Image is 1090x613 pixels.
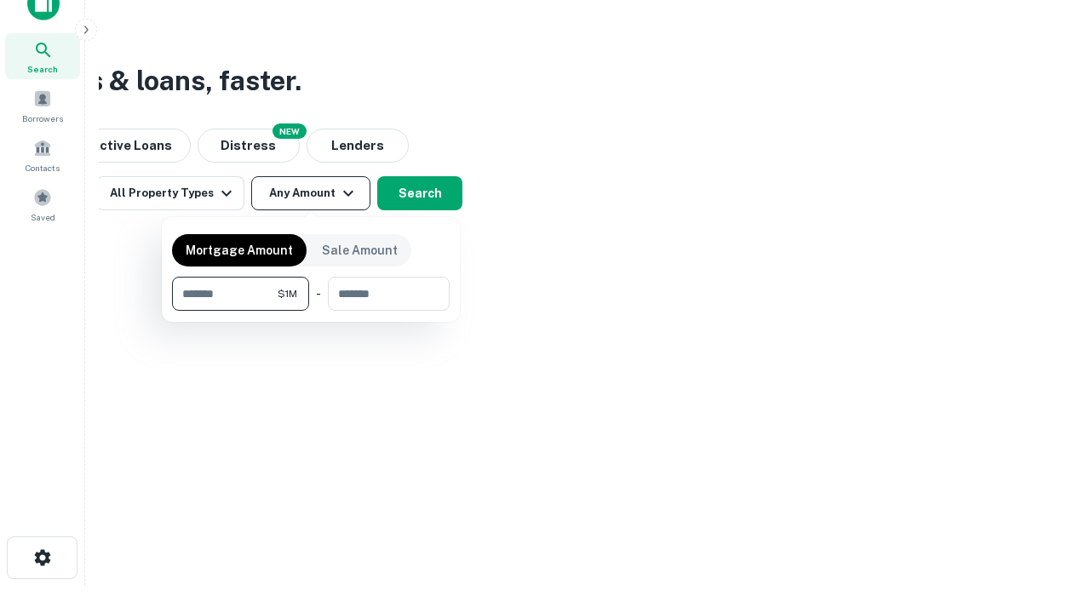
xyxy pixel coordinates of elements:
span: $1M [278,286,297,301]
div: - [316,277,321,311]
p: Mortgage Amount [186,241,293,260]
p: Sale Amount [322,241,398,260]
iframe: Chat Widget [1005,477,1090,559]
